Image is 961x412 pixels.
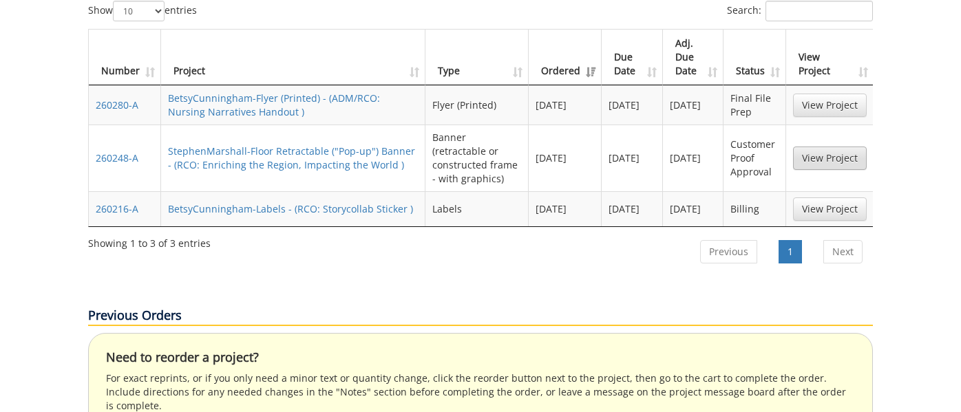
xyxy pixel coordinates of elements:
td: [DATE] [663,85,724,124]
td: Labels [425,191,529,226]
h4: Need to reorder a project? [106,351,855,365]
a: 1 [779,240,802,263]
a: View Project [793,147,867,170]
a: Next [823,240,863,263]
a: 260216-A [96,202,138,215]
a: 260280-A [96,98,138,111]
a: StephenMarshall-Floor Retractable ("Pop-up") Banner - (RCO: Enriching the Region, Impacting the W... [168,144,415,171]
td: Final File Prep [724,85,786,124]
p: Previous Orders [88,307,873,326]
a: View Project [793,197,867,221]
th: Status: activate to sort column ascending [724,30,786,85]
td: [DATE] [602,85,662,124]
th: Ordered: activate to sort column ascending [529,30,602,85]
td: Banner (retractable or constructed frame - with graphics) [425,124,529,191]
th: Project: activate to sort column ascending [161,30,425,85]
input: Search: [765,1,873,21]
td: [DATE] [602,124,662,191]
th: Due Date: activate to sort column ascending [602,30,662,85]
th: Number: activate to sort column ascending [89,30,161,85]
td: Flyer (Printed) [425,85,529,124]
a: BetsyCunningham-Labels - (RCO: Storycollab Sticker ) [168,202,413,215]
label: Show entries [88,1,197,21]
td: [DATE] [529,191,602,226]
td: [DATE] [663,124,724,191]
select: Showentries [113,1,165,21]
td: Customer Proof Approval [724,124,786,191]
td: Billing [724,191,786,226]
td: [DATE] [602,191,662,226]
label: Search: [727,1,873,21]
a: View Project [793,94,867,117]
td: [DATE] [529,85,602,124]
a: 260248-A [96,151,138,164]
td: [DATE] [529,124,602,191]
th: Adj. Due Date: activate to sort column ascending [663,30,724,85]
th: View Project: activate to sort column ascending [786,30,874,85]
a: Previous [700,240,757,263]
td: [DATE] [663,191,724,226]
th: Type: activate to sort column ascending [425,30,529,85]
a: BetsyCunningham-Flyer (Printed) - (ADM/RCO: Nursing Narratives Handout ) [168,91,380,118]
div: Showing 1 to 3 of 3 entries [88,231,211,250]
